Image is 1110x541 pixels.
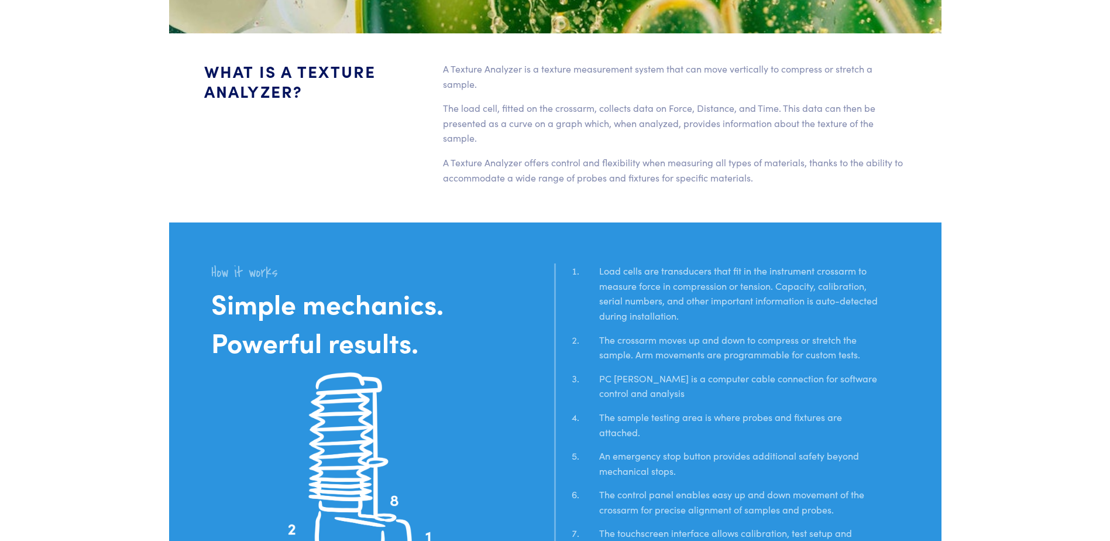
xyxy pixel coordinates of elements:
h4: What is a Texture Analyzer? [204,61,429,101]
li: The sample testing area is where probes and fixtures are attached. [582,410,899,448]
h1: Powerful results. [211,325,548,359]
p: A Texture Analyzer is a texture measurement system that can move vertically to compress or stretc... [443,61,906,91]
li: The control panel enables easy up and down movement of the crossarm for precise alignment of samp... [582,487,899,526]
li: An emergency stop button provides additional safety beyond mechanical stops. [582,448,899,487]
h1: Simple mechanics. [211,286,548,320]
p: The load cell, fitted on the crossarm, collects data on Force, Distance, and Time. This data can ... [443,101,906,146]
li: Load cells are transducers that fit in the instrument crossarm to measure force in compression or... [582,263,899,332]
li: The crossarm moves up and down to compress or stretch the sample. Arm movements are programmable ... [582,333,899,371]
p: A Texture Analyzer offers control and flexibility when measuring all types of materials, thanks t... [443,155,906,185]
li: PC [PERSON_NAME] is a computer cable connection for software control and analysis [582,371,899,410]
h2: How it works [211,263,548,282]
